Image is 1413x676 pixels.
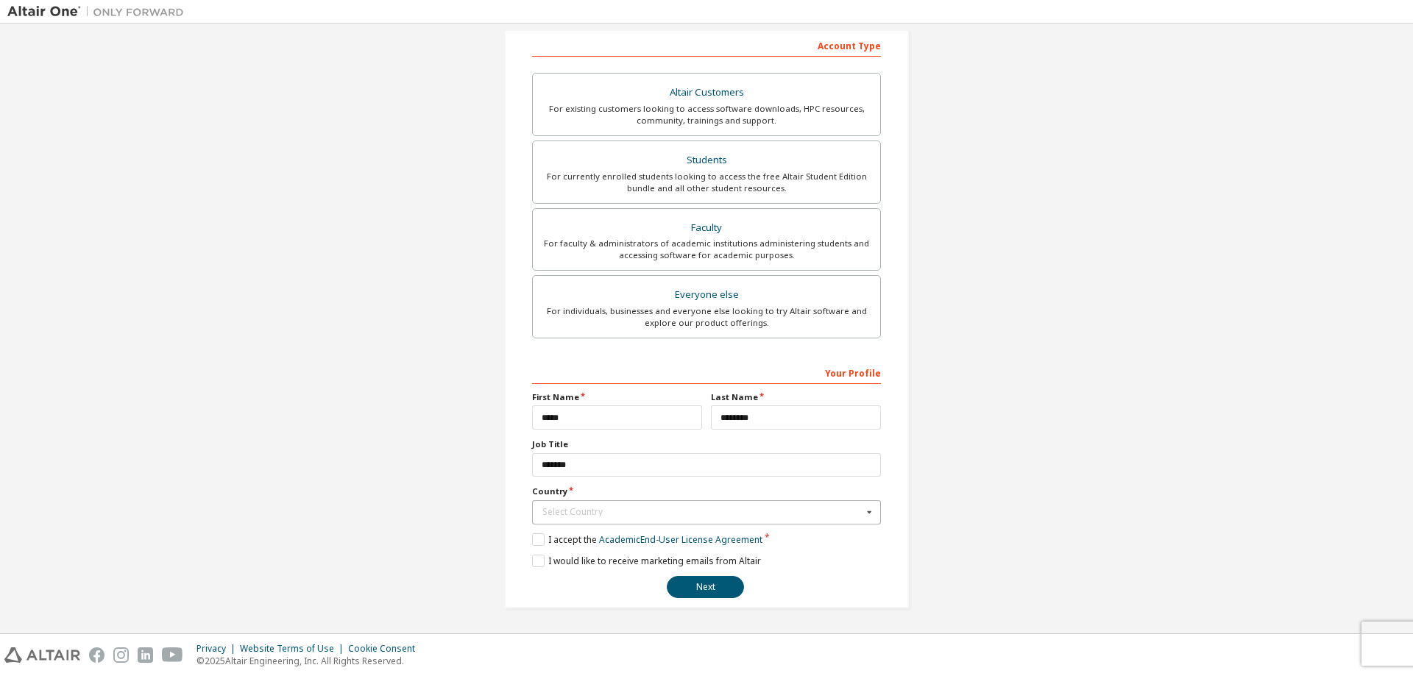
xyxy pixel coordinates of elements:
[532,533,762,546] label: I accept the
[532,391,702,403] label: First Name
[542,238,871,261] div: For faculty & administrators of academic institutions administering students and accessing softwa...
[348,643,424,655] div: Cookie Consent
[196,643,240,655] div: Privacy
[162,647,183,663] img: youtube.svg
[7,4,191,19] img: Altair One
[532,360,881,384] div: Your Profile
[532,438,881,450] label: Job Title
[532,33,881,57] div: Account Type
[138,647,153,663] img: linkedin.svg
[542,218,871,238] div: Faculty
[667,576,744,598] button: Next
[542,103,871,127] div: For existing customers looking to access software downloads, HPC resources, community, trainings ...
[240,643,348,655] div: Website Terms of Use
[542,150,871,171] div: Students
[4,647,80,663] img: altair_logo.svg
[542,508,863,516] div: Select Country
[599,533,762,546] a: Academic End-User License Agreement
[196,655,424,667] p: © 2025 Altair Engineering, Inc. All Rights Reserved.
[542,171,871,194] div: For currently enrolled students looking to access the free Altair Student Edition bundle and all ...
[542,82,871,103] div: Altair Customers
[113,647,129,663] img: instagram.svg
[542,285,871,305] div: Everyone else
[711,391,881,403] label: Last Name
[532,485,881,497] label: Country
[542,305,871,329] div: For individuals, businesses and everyone else looking to try Altair software and explore our prod...
[89,647,105,663] img: facebook.svg
[532,555,761,567] label: I would like to receive marketing emails from Altair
